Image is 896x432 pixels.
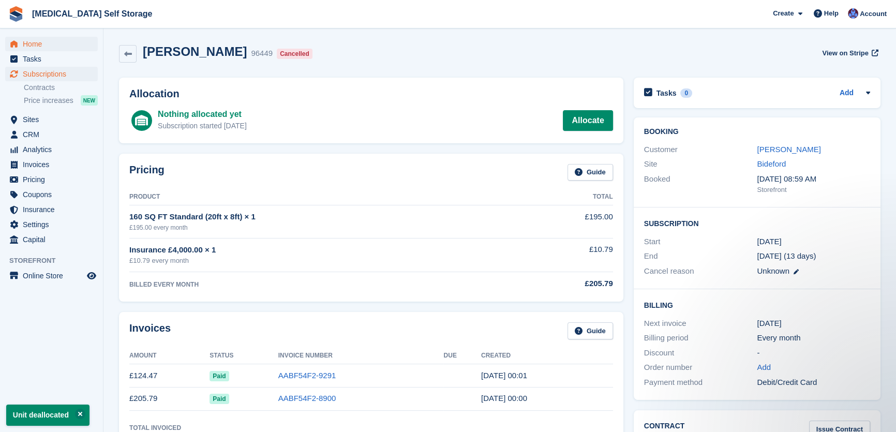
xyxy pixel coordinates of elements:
[210,371,229,381] span: Paid
[757,236,781,248] time: 2025-07-24 23:00:00 UTC
[481,371,527,380] time: 2025-08-24 23:01:05 UTC
[8,6,24,22] img: stora-icon-8386f47178a22dfd0bd8f6a31ec36ba5ce8667c1dd55bd0f319d3a0aa187defe.svg
[644,250,757,262] div: End
[129,189,525,205] th: Product
[644,144,757,156] div: Customer
[757,347,870,359] div: -
[5,67,98,81] a: menu
[644,236,757,248] div: Start
[481,348,613,364] th: Created
[24,83,98,93] a: Contracts
[757,145,820,154] a: [PERSON_NAME]
[644,300,870,310] h2: Billing
[525,189,613,205] th: Total
[5,187,98,202] a: menu
[773,8,794,19] span: Create
[278,371,336,380] a: AABF54F2-9291
[158,121,247,131] div: Subscription started [DATE]
[23,269,85,283] span: Online Store
[644,265,757,277] div: Cancel reason
[129,322,171,339] h2: Invoices
[24,96,73,106] span: Price increases
[129,211,525,223] div: 160 SQ FT Standard (20ft x 8ft) × 1
[6,405,89,426] p: Unit deallocated
[23,172,85,187] span: Pricing
[644,318,757,330] div: Next invoice
[129,223,525,232] div: £195.00 every month
[644,347,757,359] div: Discount
[143,44,247,58] h2: [PERSON_NAME]
[818,44,880,62] a: View on Stripe
[23,142,85,157] span: Analytics
[251,48,273,59] div: 96449
[563,110,613,131] a: Allocate
[5,202,98,217] a: menu
[277,49,312,59] div: Cancelled
[848,8,858,19] img: Helen Walker
[644,173,757,195] div: Booked
[210,394,229,404] span: Paid
[5,52,98,66] a: menu
[23,37,85,51] span: Home
[158,108,247,121] div: Nothing allocated yet
[757,377,870,389] div: Debit/Credit Card
[860,9,887,19] span: Account
[757,362,771,374] a: Add
[23,52,85,66] span: Tasks
[481,394,527,403] time: 2025-07-24 23:00:56 UTC
[644,362,757,374] div: Order number
[644,377,757,389] div: Payment method
[757,266,789,275] span: Unknown
[525,238,613,272] td: £10.79
[525,205,613,238] td: £195.00
[129,280,525,289] div: BILLED EVERY MONTH
[443,348,481,364] th: Due
[23,202,85,217] span: Insurance
[5,232,98,247] a: menu
[85,270,98,282] a: Preview store
[757,159,786,168] a: Bideford
[644,218,870,228] h2: Subscription
[9,256,103,266] span: Storefront
[568,322,613,339] a: Guide
[28,5,156,22] a: [MEDICAL_DATA] Self Storage
[129,244,525,256] div: Insurance £4,000.00 × 1
[822,48,868,58] span: View on Stripe
[5,112,98,127] a: menu
[5,217,98,232] a: menu
[568,164,613,181] a: Guide
[23,217,85,232] span: Settings
[23,157,85,172] span: Invoices
[23,67,85,81] span: Subscriptions
[5,37,98,51] a: menu
[644,158,757,170] div: Site
[5,172,98,187] a: menu
[5,157,98,172] a: menu
[656,88,677,98] h2: Tasks
[757,318,870,330] div: [DATE]
[129,164,165,181] h2: Pricing
[23,112,85,127] span: Sites
[210,348,278,364] th: Status
[824,8,839,19] span: Help
[23,127,85,142] span: CRM
[129,256,525,266] div: £10.79 every month
[129,364,210,388] td: £124.47
[23,187,85,202] span: Coupons
[757,185,870,195] div: Storefront
[757,173,870,185] div: [DATE] 08:59 AM
[840,87,854,99] a: Add
[278,348,444,364] th: Invoice Number
[644,332,757,344] div: Billing period
[525,278,613,290] div: £205.79
[5,127,98,142] a: menu
[129,387,210,410] td: £205.79
[23,232,85,247] span: Capital
[24,95,98,106] a: Price increases NEW
[129,88,613,100] h2: Allocation
[644,128,870,136] h2: Booking
[278,394,336,403] a: AABF54F2-8900
[757,332,870,344] div: Every month
[757,251,816,260] span: [DATE] (13 days)
[81,95,98,106] div: NEW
